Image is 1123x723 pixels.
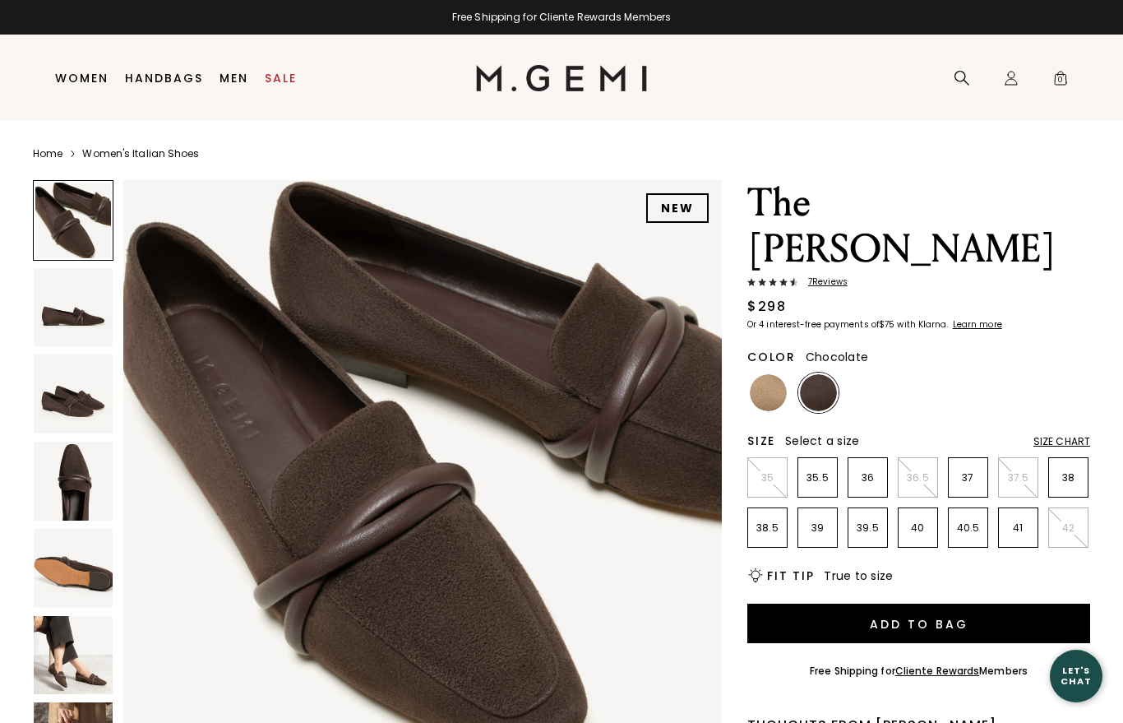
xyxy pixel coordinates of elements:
[34,355,113,433] img: The Brenda
[747,297,786,317] div: $298
[949,521,987,535] p: 40.5
[848,471,887,484] p: 36
[476,65,648,91] img: M.Gemi
[750,374,787,411] img: Biscuit
[265,72,297,85] a: Sale
[999,521,1038,535] p: 41
[747,434,775,447] h2: Size
[850,374,887,411] img: Black
[949,471,987,484] p: 37
[747,180,1090,272] h1: The [PERSON_NAME]
[848,521,887,535] p: 39.5
[34,616,113,695] img: The Brenda
[899,471,937,484] p: 36.5
[125,72,203,85] a: Handbags
[895,664,980,678] a: Cliente Rewards
[82,147,199,160] a: Women's Italian Shoes
[785,433,859,449] span: Select a size
[798,471,837,484] p: 35.5
[55,72,109,85] a: Women
[767,569,814,582] h2: Fit Tip
[1052,73,1069,90] span: 0
[220,72,248,85] a: Men
[810,665,1028,678] div: Free Shipping for Members
[824,568,893,584] span: True to size
[1049,521,1088,535] p: 42
[1033,435,1090,448] div: Size Chart
[806,349,868,365] span: Chocolate
[33,147,62,160] a: Home
[747,604,1090,643] button: Add to Bag
[747,350,796,364] h2: Color
[999,471,1038,484] p: 37.5
[879,318,894,331] klarna-placement-style-amount: $75
[646,193,709,223] div: NEW
[34,442,113,521] img: The Brenda
[953,318,1002,331] klarna-placement-style-cta: Learn more
[897,318,950,331] klarna-placement-style-body: with Klarna
[1049,471,1088,484] p: 38
[1050,665,1102,686] div: Let's Chat
[748,521,787,535] p: 38.5
[899,521,937,535] p: 40
[747,318,879,331] klarna-placement-style-body: Or 4 interest-free payments of
[951,320,1002,330] a: Learn more
[798,277,848,287] span: 7 Review s
[800,374,837,411] img: Chocolate
[34,268,113,347] img: The Brenda
[747,277,1090,290] a: 7Reviews
[34,529,113,608] img: The Brenda
[748,471,787,484] p: 35
[900,374,937,411] img: Cinnamon
[798,521,837,535] p: 39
